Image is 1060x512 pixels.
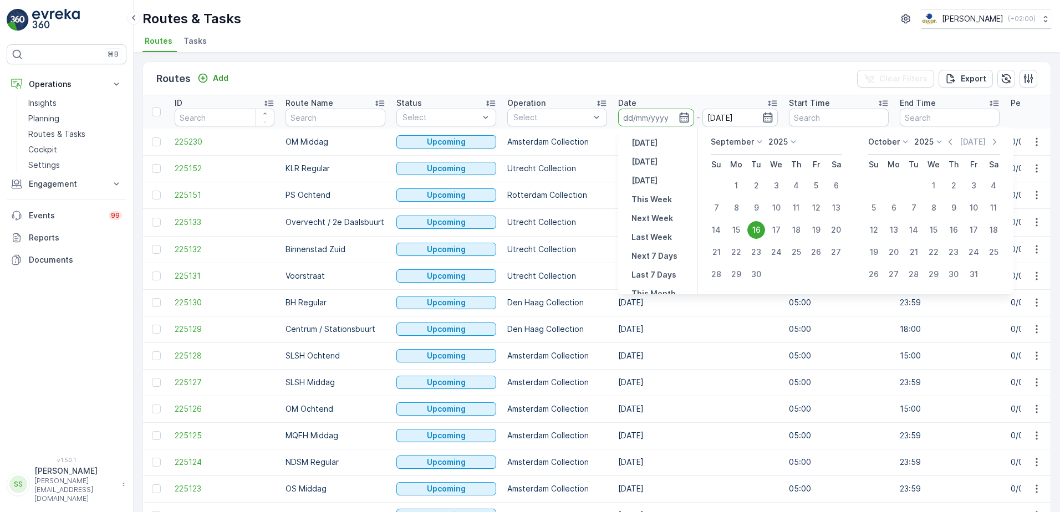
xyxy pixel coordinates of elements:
div: 5 [865,199,883,217]
div: 31 [965,265,982,283]
div: 9 [747,199,765,217]
button: SS[PERSON_NAME][PERSON_NAME][EMAIL_ADDRESS][DOMAIN_NAME] [7,465,126,503]
div: 21 [707,243,725,261]
input: Search [789,109,889,126]
div: 13 [827,199,845,217]
div: 2 [747,177,765,194]
p: Routes [156,71,191,86]
div: 11 [787,199,805,217]
p: This Week [631,194,672,205]
button: Last Week [627,231,676,244]
div: 13 [885,221,903,239]
p: Status [396,98,422,109]
div: 14 [905,221,923,239]
input: Search [286,109,385,126]
p: 2025 [914,136,934,147]
a: 225151 [175,190,274,201]
button: Upcoming [396,482,496,495]
p: Last Week [631,232,672,243]
button: Upcoming [396,135,496,149]
p: Export [961,73,986,84]
button: Export [939,70,993,88]
p: [PERSON_NAME][EMAIL_ADDRESS][DOMAIN_NAME] [34,477,116,503]
div: 22 [727,243,745,261]
p: Amsterdam Collection [507,430,607,441]
div: 11 [985,199,1002,217]
td: [DATE] [613,236,783,263]
div: 17 [965,221,982,239]
p: 15:00 [900,403,1000,414]
div: 23 [747,243,765,261]
span: 225123 [175,483,274,494]
button: Upcoming [396,402,496,416]
p: [PERSON_NAME] [34,465,116,477]
p: Utrecht Collection [507,244,607,255]
p: Upcoming [427,297,466,308]
a: Events99 [7,204,126,227]
span: v 1.50.1 [7,457,126,463]
a: Cockpit [24,142,126,157]
div: 3 [767,177,785,194]
p: Den Haag Collection [507,324,607,335]
button: Upcoming [396,455,496,469]
p: Upcoming [427,136,466,147]
div: Toggle Row Selected [152,245,161,254]
td: [DATE] [613,208,783,236]
div: Toggle Row Selected [152,405,161,413]
p: Events [29,210,102,221]
p: Documents [29,254,122,265]
button: Upcoming [396,429,496,442]
button: Clear Filters [857,70,934,88]
p: PS Ochtend [286,190,385,201]
div: 25 [787,243,805,261]
td: [DATE] [613,182,783,208]
p: [PERSON_NAME] [942,13,1003,24]
div: 1 [727,177,745,194]
div: 26 [807,243,825,261]
p: Centrum / Stationsbuurt [286,324,385,335]
div: Toggle Row Selected [152,272,161,280]
p: Upcoming [427,270,466,281]
span: 225126 [175,403,274,414]
a: 225230 [175,136,274,147]
p: Cockpit [28,144,57,155]
div: 16 [747,221,765,239]
span: 225131 [175,270,274,281]
p: Performance [1011,98,1060,109]
span: Routes [145,35,172,47]
p: End Time [900,98,936,109]
a: Settings [24,157,126,173]
div: 6 [885,199,903,217]
p: Upcoming [427,403,466,414]
p: Next Week [631,213,673,224]
input: dd/mm/yyyy [618,109,694,126]
td: [DATE] [613,155,783,182]
p: Upcoming [427,163,466,174]
p: Voorstraat [286,270,385,281]
p: Upcoming [427,217,466,228]
th: Monday [726,155,746,175]
div: 25 [985,243,1002,261]
th: Friday [964,155,983,175]
p: BH Regular [286,297,385,308]
button: Last 7 Days [627,268,681,281]
p: OM Middag [286,136,385,147]
p: 99 [111,211,120,220]
div: Toggle Row Selected [152,298,161,307]
div: 9 [945,199,962,217]
span: 225130 [175,297,274,308]
p: Utrecht Collection [507,217,607,228]
p: Add [213,73,228,84]
div: 12 [807,199,825,217]
div: 18 [787,221,805,239]
p: Utrecht Collection [507,270,607,281]
span: 225129 [175,324,274,335]
th: Friday [806,155,826,175]
th: Wednesday [766,155,786,175]
p: 23:59 [900,377,1000,388]
div: Toggle Row Selected [152,191,161,199]
p: 05:00 [789,403,889,414]
div: 17 [767,221,785,239]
